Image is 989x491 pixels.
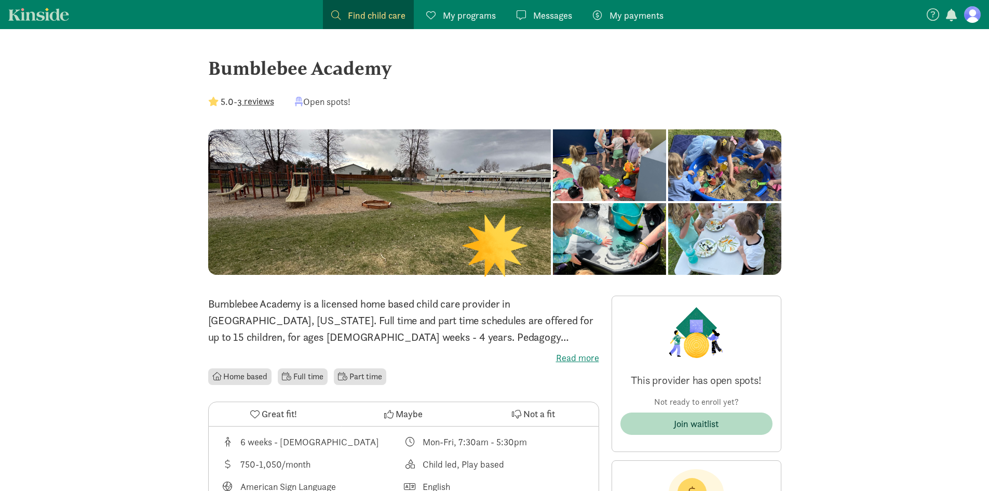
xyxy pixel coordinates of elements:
[620,413,773,435] button: Join waitlist
[295,95,350,109] div: Open spots!
[209,402,338,426] button: Great fit!
[221,435,404,449] div: Age range for children that this provider cares for
[237,94,274,108] button: 3 reviews
[278,368,328,385] li: Full time
[403,435,586,449] div: Class schedule
[221,96,234,108] strong: 5.0
[396,407,423,421] span: Maybe
[262,407,297,421] span: Great fit!
[609,8,663,22] span: My payments
[240,435,379,449] div: 6 weeks - [DEMOGRAPHIC_DATA]
[674,417,719,431] div: Join waitlist
[208,296,599,346] p: Bumblebee Academy is a licensed home based child care provider in [GEOGRAPHIC_DATA], [US_STATE]. ...
[443,8,496,22] span: My programs
[221,457,404,471] div: Average tuition for this program
[423,435,527,449] div: Mon-Fri, 7:30am - 5:30pm
[208,368,272,385] li: Home based
[620,373,773,388] p: This provider has open spots!
[338,402,468,426] button: Maybe
[208,352,599,364] label: Read more
[620,396,773,408] p: Not ready to enroll yet?
[348,8,405,22] span: Find child care
[240,457,310,471] div: 750-1,050/month
[533,8,572,22] span: Messages
[523,407,555,421] span: Not a fit
[403,457,586,471] div: This provider's education philosophy
[423,457,504,471] div: Child led, Play based
[334,368,386,385] li: Part time
[468,402,598,426] button: Not a fit
[8,8,69,21] a: Kinside
[208,54,781,82] div: Bumblebee Academy
[666,304,726,361] img: Provider logo
[208,95,274,109] div: -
